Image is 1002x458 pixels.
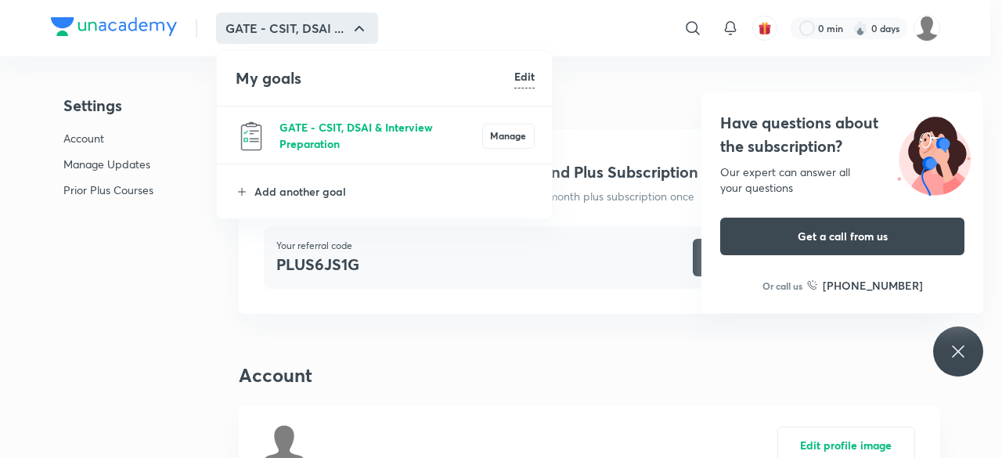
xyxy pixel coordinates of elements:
h4: My goals [236,67,514,90]
p: Add another goal [254,183,535,200]
h6: Edit [514,68,535,85]
button: Manage [482,124,535,149]
img: GATE - CSIT, DSAI & Interview Preparation [236,121,267,152]
p: GATE - CSIT, DSAI & Interview Preparation [279,119,482,152]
